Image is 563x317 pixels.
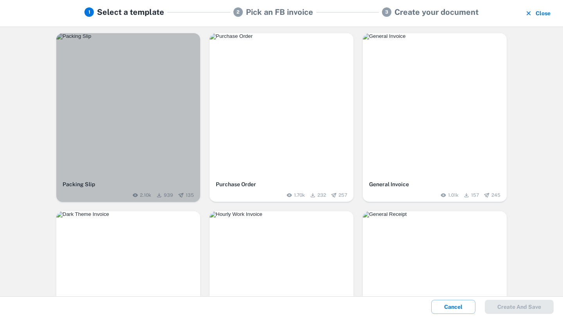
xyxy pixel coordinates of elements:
text: 3 [385,9,388,15]
h5: Create your document [394,6,479,18]
h6: Purchase Order [216,180,347,189]
img: Hourly Work Invoice [210,211,353,217]
h6: General Invoice [369,180,500,189]
span: 135 [186,192,194,199]
img: Packing Slip [56,33,200,39]
span: 939 [164,192,173,199]
h5: Select a template [97,6,164,18]
h6: Packing Slip [63,180,194,189]
span: 232 [317,192,326,199]
span: 2.10k [140,192,151,199]
span: 1.70k [294,192,305,199]
span: 257 [339,192,347,199]
button: General InvoiceGeneral Invoice1.01k157245 [363,33,507,202]
button: Purchase OrderPurchase Order1.70k232257 [210,33,353,202]
text: 1 [88,9,90,15]
img: General Invoice [363,33,507,39]
button: Cancel [431,300,475,314]
img: General Receipt [363,211,507,217]
span: 157 [471,192,479,199]
span: 1.01k [448,192,459,199]
button: Packing SlipPacking Slip2.10k939135 [56,33,200,202]
img: Purchase Order [210,33,353,39]
h5: Pick an FB invoice [246,6,313,18]
span: 245 [491,192,500,199]
button: Close [523,6,554,20]
img: Dark Theme Invoice [56,211,200,217]
text: 2 [237,9,240,15]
